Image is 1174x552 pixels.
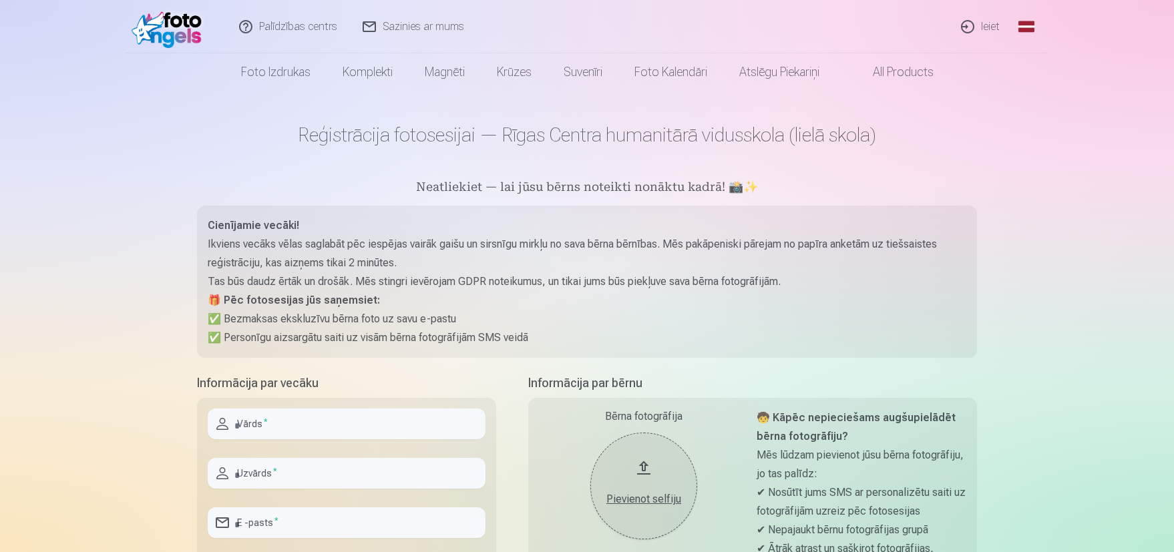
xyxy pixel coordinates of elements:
[757,411,956,443] strong: 🧒 Kāpēc nepieciešams augšupielādēt bērna fotogrāfiju?
[757,483,966,521] p: ✔ Nosūtīt jums SMS ar personalizētu saiti uz fotogrāfijām uzreiz pēc fotosesijas
[590,433,697,539] button: Pievienot selfiju
[197,374,496,392] h5: Informācija par vecāku
[208,272,966,291] p: Tas būs daudz ērtāk un drošāk. Mēs stingri ievērojam GDPR noteikumus, un tikai jums būs piekļuve ...
[481,53,548,91] a: Krūzes
[757,521,966,539] p: ✔ Nepajaukt bērnu fotogrāfijas grupā
[197,179,977,198] h5: Neatliekiet — lai jūsu bērns noteikti nonāktu kadrā! 📸✨
[528,374,977,392] h5: Informācija par bērnu
[132,5,208,48] img: /fa1
[327,53,409,91] a: Komplekti
[548,53,618,91] a: Suvenīri
[409,53,481,91] a: Magnēti
[208,219,299,232] strong: Cienījamie vecāki!
[197,123,977,147] h1: Reģistrācija fotosesijai — Rīgas Centra humanitārā vidusskola (lielā skola)
[757,446,966,483] p: Mēs lūdzam pievienot jūsu bērna fotogrāfiju, jo tas palīdz:
[539,408,749,425] div: Bērna fotogrāfija
[618,53,723,91] a: Foto kalendāri
[835,53,950,91] a: All products
[225,53,327,91] a: Foto izdrukas
[723,53,835,91] a: Atslēgu piekariņi
[208,294,380,306] strong: 🎁 Pēc fotosesijas jūs saņemsiet:
[604,491,684,507] div: Pievienot selfiju
[208,328,966,347] p: ✅ Personīgu aizsargātu saiti uz visām bērna fotogrāfijām SMS veidā
[208,235,966,272] p: Ikviens vecāks vēlas saglabāt pēc iespējas vairāk gaišu un sirsnīgu mirkļu no sava bērna bērnības...
[208,310,966,328] p: ✅ Bezmaksas ekskluzīvu bērna foto uz savu e-pastu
